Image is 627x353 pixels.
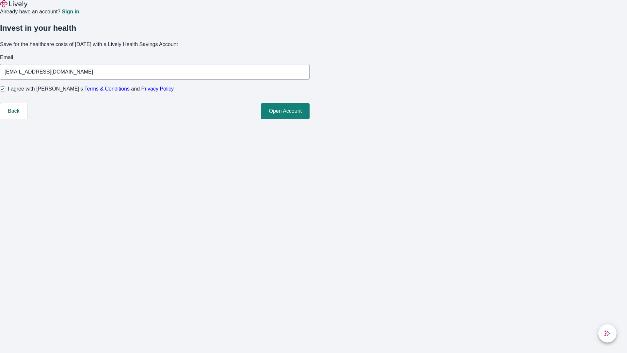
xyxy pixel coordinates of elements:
a: Privacy Policy [141,86,174,92]
a: Terms & Conditions [84,86,130,92]
svg: Lively AI Assistant [604,330,611,337]
button: chat [598,324,617,343]
a: Sign in [62,9,79,14]
span: I agree with [PERSON_NAME]’s and [8,85,174,93]
button: Open Account [261,103,310,119]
